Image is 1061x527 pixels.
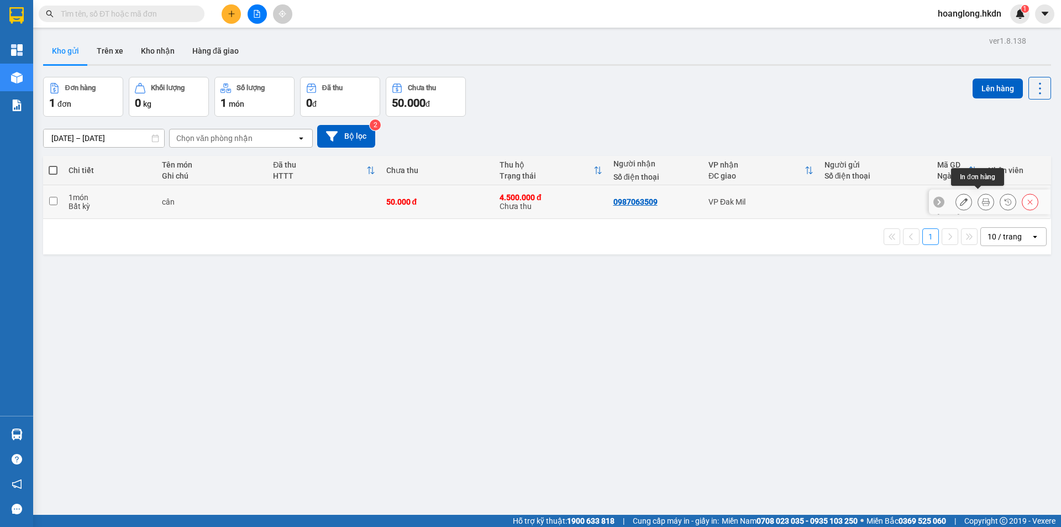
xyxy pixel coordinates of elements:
[228,10,235,18] span: plus
[253,10,261,18] span: file-add
[273,160,366,169] div: Đã thu
[500,193,602,202] div: 4.500.000 đ
[317,125,375,148] button: Bộ lọc
[135,96,141,109] span: 0
[860,519,864,523] span: ⚪️
[65,84,96,92] div: Đơn hàng
[132,38,183,64] button: Kho nhận
[61,8,191,20] input: Tìm tên, số ĐT hoặc mã đơn
[43,77,123,117] button: Đơn hàng1đơn
[273,171,366,180] div: HTTT
[633,515,719,527] span: Cung cấp máy in - giấy in:
[824,160,926,169] div: Người gửi
[937,171,968,180] div: Ngày ĐH
[300,77,380,117] button: Đã thu0đ
[951,168,1004,186] div: In đơn hàng
[57,100,71,108] span: đơn
[613,173,698,181] div: Số điện thoại
[929,7,1010,20] span: hoanglong.hkdn
[222,4,241,24] button: plus
[297,134,306,143] svg: open
[279,10,286,18] span: aim
[866,515,946,527] span: Miền Bắc
[69,202,151,211] div: Bất kỳ
[494,156,608,185] th: Toggle SortBy
[143,100,151,108] span: kg
[11,100,23,111] img: solution-icon
[1015,9,1025,19] img: icon-new-feature
[922,228,939,245] button: 1
[708,171,805,180] div: ĐC giao
[12,504,22,514] span: message
[988,231,1022,242] div: 10 / trang
[408,84,436,92] div: Chưa thu
[613,159,698,168] div: Người nhận
[500,171,593,180] div: Trạng thái
[151,84,185,92] div: Khối lượng
[214,77,295,117] button: Số lượng1món
[1040,9,1050,19] span: caret-down
[11,44,23,56] img: dashboard-icon
[513,515,614,527] span: Hỗ trợ kỹ thuật:
[722,515,858,527] span: Miền Nam
[46,10,54,18] span: search
[44,129,164,147] input: Select a date range.
[69,166,151,175] div: Chi tiết
[426,100,430,108] span: đ
[183,38,248,64] button: Hàng đã giao
[162,160,262,169] div: Tên món
[1021,5,1029,13] sup: 1
[1000,517,1007,525] span: copyright
[613,197,658,206] div: 0987063509
[220,96,227,109] span: 1
[370,119,381,131] sup: 2
[1023,5,1027,13] span: 1
[899,516,946,525] strong: 0369 525 060
[273,4,292,24] button: aim
[623,515,624,527] span: |
[500,193,602,211] div: Chưa thu
[176,133,253,144] div: Chọn văn phòng nhận
[708,197,813,206] div: VP Đak Mil
[12,454,22,465] span: question-circle
[932,156,983,185] th: Toggle SortBy
[237,84,265,92] div: Số lượng
[322,84,343,92] div: Đã thu
[954,515,956,527] span: |
[708,160,805,169] div: VP nhận
[12,479,22,489] span: notification
[937,160,968,169] div: Mã GD
[386,77,466,117] button: Chưa thu50.000đ
[392,96,426,109] span: 50.000
[129,77,209,117] button: Khối lượng0kg
[500,160,593,169] div: Thu hộ
[1035,4,1054,24] button: caret-down
[937,189,977,197] div: 6X5PJ8CF
[43,38,88,64] button: Kho gửi
[267,156,380,185] th: Toggle SortBy
[757,516,858,525] strong: 0708 023 035 - 0935 103 250
[69,193,151,202] div: 1 món
[11,72,23,84] img: warehouse-icon
[703,156,819,185] th: Toggle SortBy
[248,4,267,24] button: file-add
[49,96,55,109] span: 1
[1031,232,1039,241] svg: open
[88,38,132,64] button: Trên xe
[386,166,489,175] div: Chưa thu
[306,96,312,109] span: 0
[312,100,317,108] span: đ
[824,171,926,180] div: Số điện thoại
[988,166,1044,175] div: Nhân viên
[989,35,1026,47] div: ver 1.8.138
[162,171,262,180] div: Ghi chú
[973,79,1023,98] button: Lên hàng
[9,7,24,24] img: logo-vxr
[162,197,262,206] div: cân
[567,516,614,525] strong: 1900 633 818
[11,429,23,440] img: warehouse-icon
[955,194,972,210] div: Sửa đơn hàng
[229,100,244,108] span: món
[386,197,489,206] div: 50.000 đ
